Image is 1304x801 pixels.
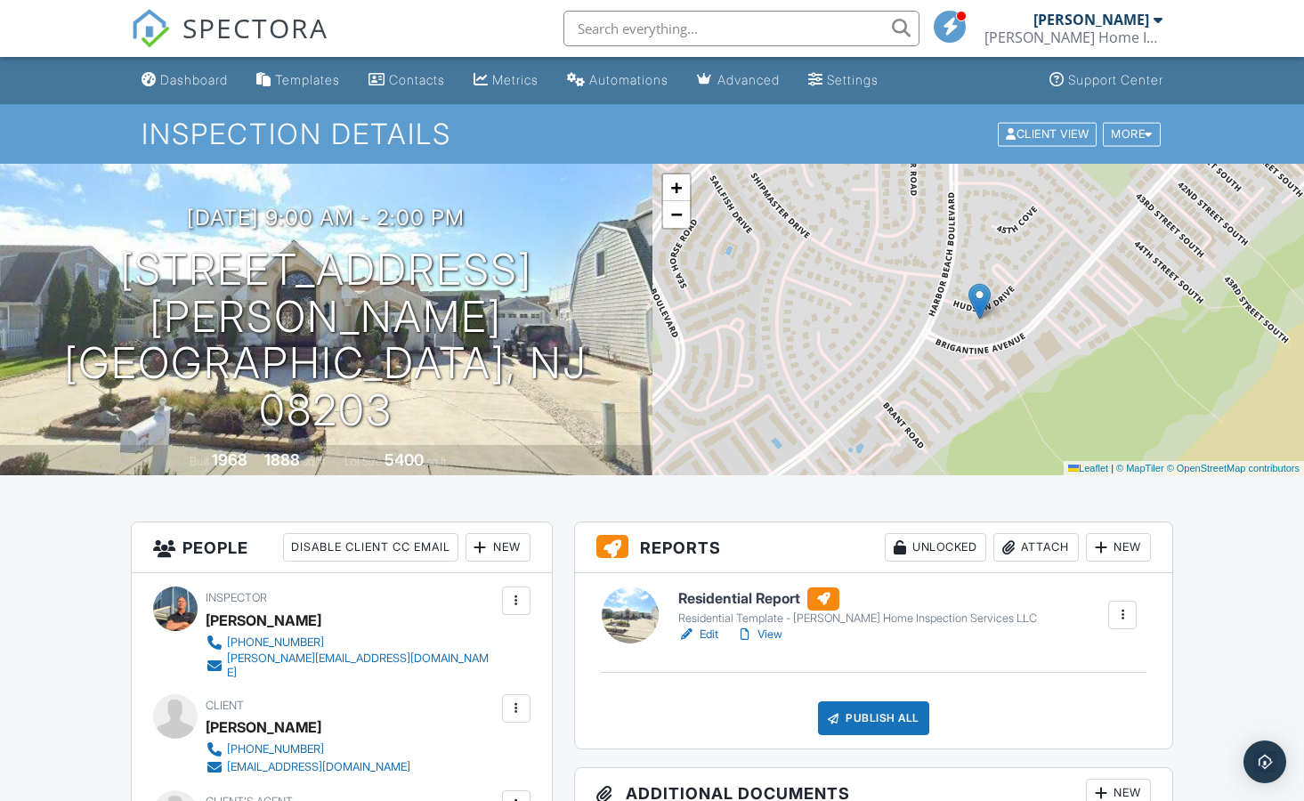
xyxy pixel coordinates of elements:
a: [PHONE_NUMBER] [206,634,498,651]
input: Search everything... [563,11,919,46]
a: Metrics [466,64,546,97]
span: − [670,203,682,225]
div: Metrics [492,72,539,87]
a: © OpenStreetMap contributors [1167,463,1300,473]
div: Kane Home Inspection Services LLC [984,28,1162,46]
a: Residential Report Residential Template - [PERSON_NAME] Home Inspection Services LLC [678,587,1037,627]
h3: People [132,522,552,573]
a: [EMAIL_ADDRESS][DOMAIN_NAME] [206,758,410,776]
span: SPECTORA [182,9,328,46]
span: Client [206,699,244,712]
div: [PERSON_NAME] [206,607,321,634]
a: Edit [678,626,718,643]
div: 5400 [385,450,424,469]
span: Lot Size [344,455,382,468]
a: © MapTiler [1116,463,1164,473]
div: New [466,533,531,562]
div: Unlocked [885,533,986,562]
img: Marker [968,283,991,320]
div: [PERSON_NAME][EMAIL_ADDRESS][DOMAIN_NAME] [227,651,498,680]
div: Residential Template - [PERSON_NAME] Home Inspection Services LLC [678,611,1037,626]
span: | [1111,463,1114,473]
div: Contacts [389,72,445,87]
div: 1968 [212,450,247,469]
a: Zoom out [663,201,690,228]
a: Dashboard [134,64,235,97]
a: Contacts [361,64,452,97]
div: Client View [998,122,1097,146]
a: Client View [996,126,1101,140]
div: Publish All [818,701,929,735]
span: + [670,176,682,198]
h1: Inspection Details [142,118,1162,150]
span: sq. ft. [303,455,328,468]
a: Leaflet [1068,463,1108,473]
div: Dashboard [160,72,228,87]
div: [PERSON_NAME] [1033,11,1149,28]
a: SPECTORA [131,24,328,61]
div: Disable Client CC Email [283,533,458,562]
div: Open Intercom Messenger [1243,740,1286,783]
a: Support Center [1042,64,1170,97]
span: Inspector [206,591,267,604]
div: [PHONE_NUMBER] [227,635,324,650]
a: [PERSON_NAME][EMAIL_ADDRESS][DOMAIN_NAME] [206,651,498,680]
h3: Reports [575,522,1173,573]
div: Support Center [1068,72,1163,87]
h6: Residential Report [678,587,1037,611]
h3: [DATE] 9:00 am - 2:00 pm [187,206,465,230]
div: Automations [589,72,668,87]
div: Templates [275,72,340,87]
div: 1888 [264,450,300,469]
a: Zoom in [663,174,690,201]
a: Settings [801,64,886,97]
div: [EMAIL_ADDRESS][DOMAIN_NAME] [227,760,410,774]
div: More [1103,122,1161,146]
div: Settings [827,72,879,87]
h1: [STREET_ADDRESS][PERSON_NAME] [GEOGRAPHIC_DATA], NJ 08203 [28,247,624,434]
span: Built [190,455,209,468]
a: Templates [249,64,347,97]
div: Advanced [717,72,780,87]
a: Automations (Basic) [560,64,676,97]
img: The Best Home Inspection Software - Spectora [131,9,170,48]
span: sq.ft. [426,455,449,468]
div: [PHONE_NUMBER] [227,742,324,756]
div: New [1086,533,1151,562]
a: View [736,626,782,643]
div: [PERSON_NAME] [206,714,321,740]
a: Advanced [690,64,787,97]
div: Attach [993,533,1079,562]
a: [PHONE_NUMBER] [206,740,410,758]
